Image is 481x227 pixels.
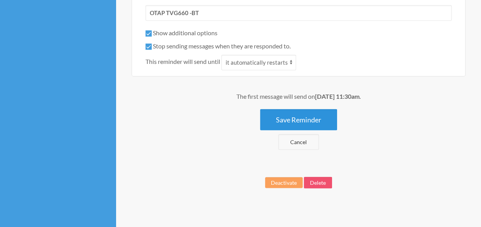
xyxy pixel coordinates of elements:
input: Show additional options [145,30,152,36]
strong: [DATE] 11:30am [315,93,359,100]
button: Save Reminder [260,109,337,130]
span: This reminder will send until [145,57,220,66]
label: Show additional options [145,29,217,36]
button: Delete [304,177,332,188]
div: The first message will send on . [132,92,466,101]
label: Stop sending messages when they are responded to. [145,42,291,50]
input: We suggest a 2 to 4 word name [145,5,452,21]
button: Deactivate [265,177,303,188]
a: Cancel [278,134,319,150]
input: Stop sending messages when they are responded to. [145,43,152,50]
